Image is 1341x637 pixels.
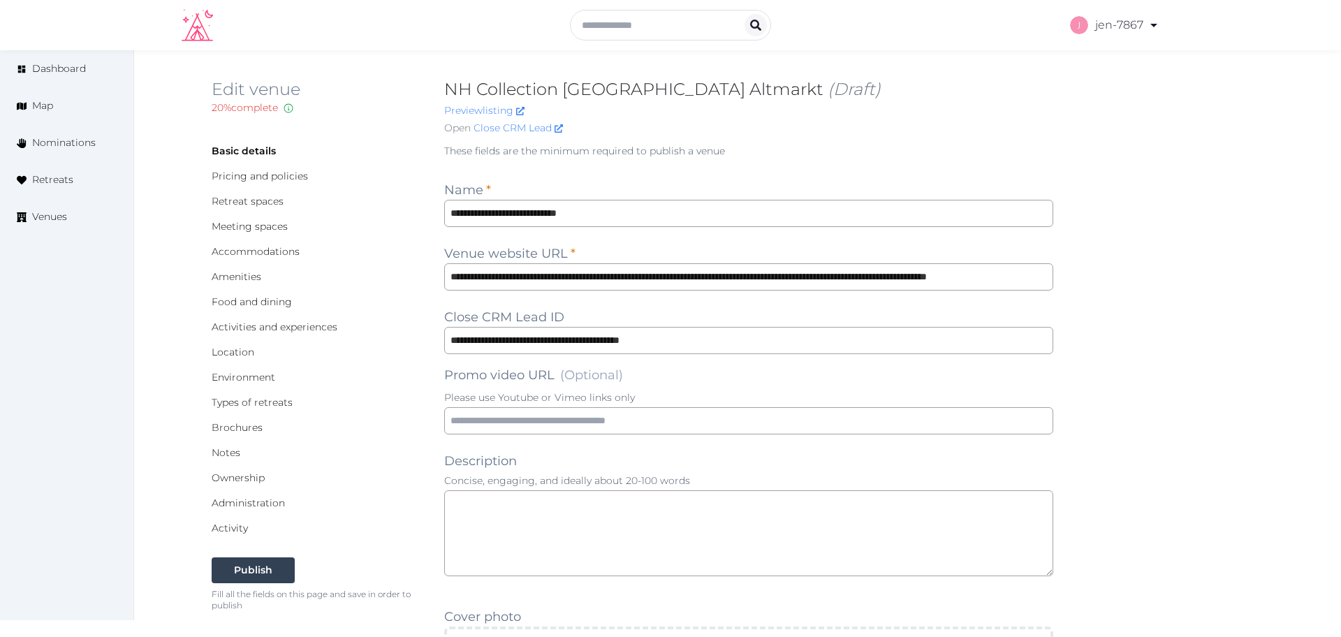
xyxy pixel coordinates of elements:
[212,471,265,484] a: Ownership
[32,210,67,224] span: Venues
[212,421,263,434] a: Brochures
[234,563,272,578] div: Publish
[212,195,284,207] a: Retreat spaces
[444,180,491,200] label: Name
[212,245,300,258] a: Accommodations
[212,446,240,459] a: Notes
[212,220,288,233] a: Meeting spaces
[560,367,623,383] span: (Optional)
[444,451,517,471] label: Description
[444,307,564,327] label: Close CRM Lead ID
[444,144,1053,158] p: These fields are the minimum required to publish a venue
[212,170,308,182] a: Pricing and policies
[212,346,254,358] a: Location
[212,145,276,157] a: Basic details
[212,522,248,534] a: Activity
[212,101,278,114] span: 20 % complete
[212,589,422,611] p: Fill all the fields on this page and save in order to publish
[212,321,337,333] a: Activities and experiences
[1070,6,1159,45] a: jen-7867
[444,365,623,385] label: Promo video URL
[212,371,275,383] a: Environment
[444,78,1053,101] h2: NH Collection [GEOGRAPHIC_DATA] Altmarkt
[212,270,261,283] a: Amenities
[444,104,525,117] a: Previewlisting
[444,121,471,136] span: Open
[32,98,53,113] span: Map
[828,79,881,99] span: (Draft)
[212,557,295,583] button: Publish
[444,390,1053,404] p: Please use Youtube or Vimeo links only
[444,244,576,263] label: Venue website URL
[212,295,292,308] a: Food and dining
[32,173,73,187] span: Retreats
[212,78,422,101] h2: Edit venue
[32,61,86,76] span: Dashboard
[474,121,563,136] a: Close CRM Lead
[212,497,285,509] a: Administration
[444,474,1053,488] p: Concise, engaging, and ideally about 20-100 words
[444,607,521,627] label: Cover photo
[212,396,293,409] a: Types of retreats
[32,136,96,150] span: Nominations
